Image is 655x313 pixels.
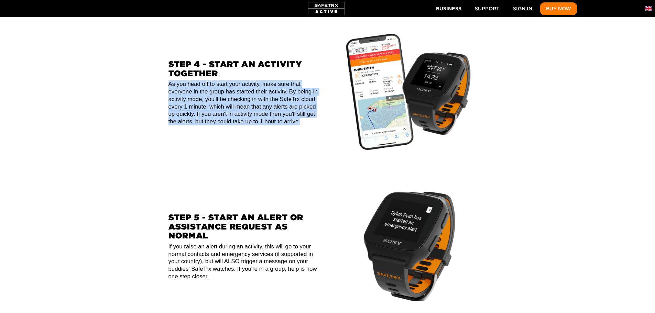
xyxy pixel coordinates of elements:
[168,213,324,240] h2: Step 5 - Start an Alert or Assistance Request as Normal
[507,2,538,15] a: Sign In
[469,2,505,15] a: Support
[168,80,324,125] p: As you head off to start your activity, make sure that everyone in the group has started their ac...
[540,2,577,15] button: Buy Now
[168,243,324,280] p: If you raise an alert during an activity, this will go to your normal contacts and emergency serv...
[546,4,571,13] span: Buy Now
[168,60,324,78] h2: Step 4 - Start an Activity Together
[513,4,532,13] span: Sign In
[430,2,467,15] button: Business
[436,4,461,13] span: Business
[645,5,652,12] img: en
[475,4,499,13] span: Support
